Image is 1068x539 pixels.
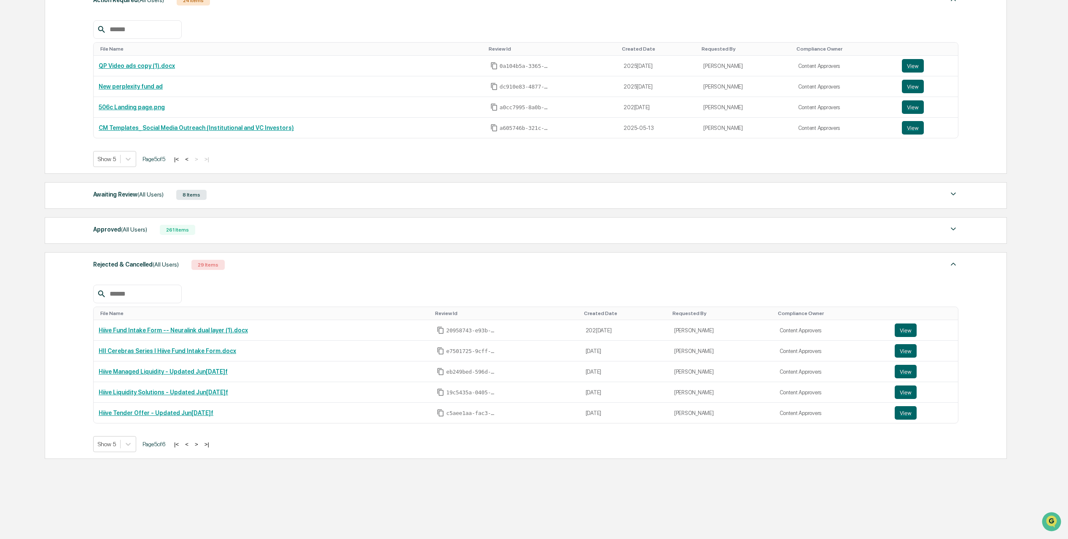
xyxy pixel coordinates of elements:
a: 🔎Data Lookup [5,119,56,134]
td: [PERSON_NAME] [669,382,775,403]
a: View [902,80,953,93]
div: Toggle SortBy [796,46,893,52]
td: [PERSON_NAME] [698,56,793,76]
div: Toggle SortBy [100,310,428,316]
img: caret [948,259,958,269]
a: 🖐️Preclearance [5,103,58,118]
button: View [902,80,924,93]
button: |< [172,156,181,163]
button: View [895,323,917,337]
a: Hiive Liquidity Solutions - Updated Jun[DATE]f [99,389,228,396]
button: |< [172,441,181,448]
a: HII Cerebras Series I Hiive Fund Intake Form.docx [99,348,236,354]
button: View [895,385,917,399]
div: Toggle SortBy [584,310,666,316]
span: 20958743-e93b-473a-ae47-79dd884bef62 [446,327,497,334]
button: View [895,344,917,358]
div: 🗄️ [61,107,68,114]
div: 261 Items [160,225,195,235]
span: (All Users) [121,226,147,233]
div: Approved [93,224,147,235]
button: View [902,59,924,73]
span: Copy Id [490,83,498,90]
div: Start new chat [29,65,138,73]
td: [DATE] [581,361,669,382]
td: [PERSON_NAME] [669,361,775,382]
img: caret [948,189,958,199]
a: View [902,121,953,135]
span: (All Users) [137,191,164,198]
a: View [902,59,953,73]
a: Hiive Fund Intake Form -- Neuralink dual layer (1).docx [99,327,248,334]
td: [PERSON_NAME] [669,403,775,423]
button: > [192,156,201,163]
span: Copy Id [490,124,498,132]
span: Copy Id [437,388,444,396]
td: 2025[DATE] [619,76,698,97]
div: 8 Items [176,190,207,200]
div: Toggle SortBy [778,310,887,316]
div: Toggle SortBy [702,46,789,52]
div: Toggle SortBy [896,310,954,316]
a: View [895,344,952,358]
td: [PERSON_NAME] [669,320,775,341]
span: Copy Id [437,347,444,355]
td: Content Approvers [775,403,890,423]
a: View [895,323,952,337]
button: >| [202,441,212,448]
a: New perplexity fund ad [99,83,163,90]
span: a0cc7995-8a0b-4b72-ac1a-878fd3692143 [500,104,550,111]
td: Content Approvers [775,361,890,382]
span: Copy Id [490,62,498,70]
div: 29 Items [191,260,225,270]
div: Awaiting Review [93,189,164,200]
button: View [895,365,917,378]
div: 🔎 [8,123,15,130]
span: eb249bed-596d-484c-91c6-fc422604f325 [446,369,497,375]
span: c5aee1aa-fac3-464a-9145-70f4a7826103 [446,410,497,417]
td: [DATE] [581,403,669,423]
iframe: Open customer support [1041,511,1064,534]
span: 0a104b5a-3365-4e16-98ad-43a4f330f6db [500,63,550,70]
button: >| [202,156,212,163]
a: View [902,100,953,114]
span: Page 5 of 6 [143,441,165,447]
span: Pylon [84,143,102,149]
span: Copy Id [490,103,498,111]
td: 2025[DATE] [619,56,698,76]
span: (All Users) [153,261,179,268]
td: Content Approvers [793,97,897,118]
td: 202[DATE] [581,320,669,341]
a: View [895,365,952,378]
a: 506c Landing page.png [99,104,165,110]
a: View [895,385,952,399]
button: View [895,406,917,420]
a: View [895,406,952,420]
div: Toggle SortBy [100,46,482,52]
button: < [183,156,191,163]
img: caret [948,224,958,234]
td: Content Approvers [775,341,890,361]
span: Copy Id [437,326,444,334]
span: Page 5 of 5 [143,156,165,162]
td: [PERSON_NAME] [698,118,793,138]
a: Hiive Tender Offer - Updated Jun[DATE]f [99,410,213,416]
td: [PERSON_NAME] [669,341,775,361]
span: dc910e83-4877-4103-b15e-bf87db00f614 [500,84,550,90]
div: Rejected & Cancelled [93,259,179,270]
button: View [902,100,924,114]
td: [PERSON_NAME] [698,76,793,97]
td: Content Approvers [775,382,890,403]
span: Copy Id [437,368,444,375]
div: Toggle SortBy [489,46,616,52]
a: Powered byPylon [59,143,102,149]
span: Attestations [70,106,105,115]
td: 2025-05-13 [619,118,698,138]
td: Content Approvers [775,320,890,341]
img: 1746055101610-c473b297-6a78-478c-a979-82029cc54cd1 [8,65,24,80]
p: How can we help? [8,18,153,31]
a: Hiive Managed Liquidity - Updated Jun[DATE]f [99,368,228,375]
div: Toggle SortBy [673,310,771,316]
